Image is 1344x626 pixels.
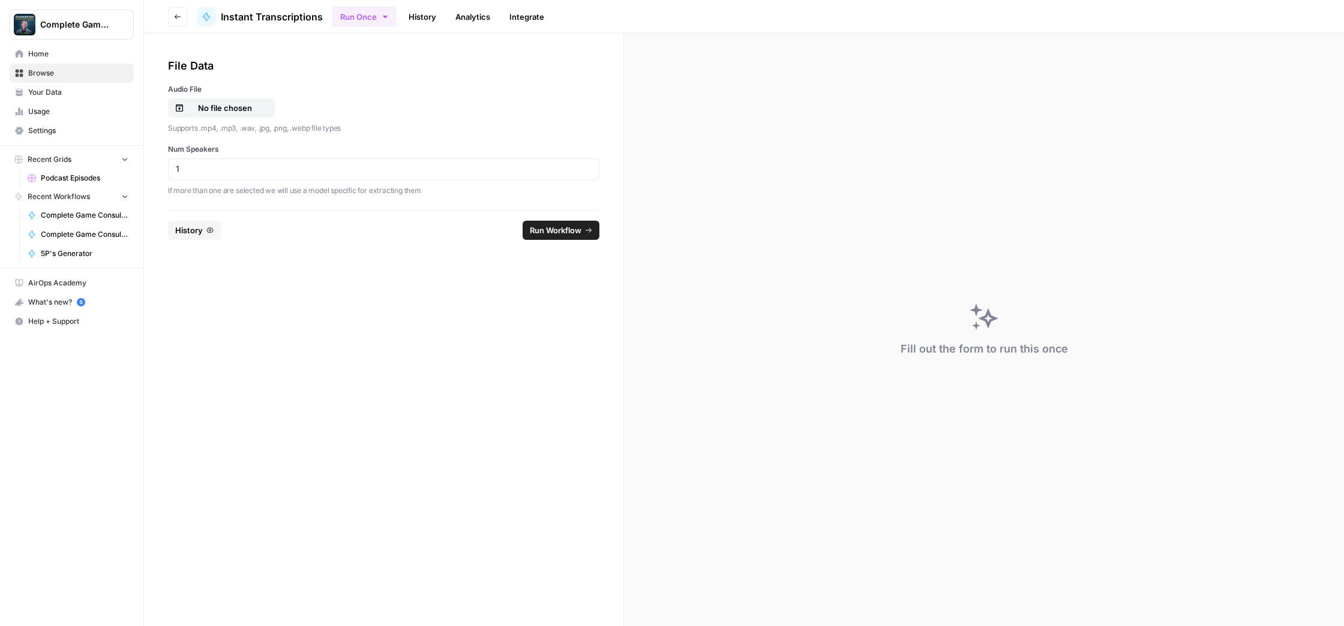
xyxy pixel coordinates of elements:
a: History [401,7,443,26]
button: Help + Support [10,312,134,331]
a: Complete Game Consulting - Research Anyone [22,225,134,244]
button: What's new? 5 [10,293,134,312]
span: Instant Transcriptions [221,10,323,24]
a: Complete Game Consulting - Instant Transcriptions [22,206,134,225]
span: Home [28,49,128,59]
button: Workspace: Complete Game Consulting [10,10,134,40]
a: Home [10,44,134,64]
button: No file chosen [168,98,275,118]
a: Podcast Episodes [22,168,134,188]
a: Instant Transcriptions [197,7,323,26]
a: Analytics [448,7,497,26]
label: Num Speakers [168,144,599,155]
span: AirOps Academy [28,278,128,288]
label: Audio File [168,84,599,95]
span: Settings [28,125,128,136]
p: If more than one are selected we will use a model specific for extracting them [168,185,599,197]
a: Integrate [502,7,551,26]
span: Complete Game Consulting - Research Anyone [41,229,128,240]
a: Usage [10,102,134,121]
a: Settings [10,121,134,140]
a: AirOps Academy [10,273,134,293]
span: Complete Game Consulting [40,19,113,31]
input: 1 [176,164,592,174]
a: 5P's Generator [22,244,134,263]
a: 5 [77,298,85,306]
button: Recent Workflows [10,188,134,206]
div: File Data [168,58,599,74]
span: 5P's Generator [41,248,128,259]
span: History [175,224,203,236]
text: 5 [79,299,82,305]
span: Run Workflow [530,224,581,236]
span: Your Data [28,87,128,98]
span: Usage [28,106,128,117]
div: What's new? [10,293,133,311]
p: Supports .mp4, .mp3, .wav, .jpg, .png, .webp file types [168,122,599,134]
span: Help + Support [28,316,128,327]
button: History [168,221,221,240]
img: Complete Game Consulting Logo [14,14,35,35]
p: No file chosen [187,102,263,114]
a: Browse [10,64,134,83]
span: Podcast Episodes [41,173,128,183]
button: Recent Grids [10,151,134,168]
a: Your Data [10,83,134,102]
button: Run Once [332,7,397,27]
span: Recent Grids [28,154,71,165]
span: Complete Game Consulting - Instant Transcriptions [41,210,128,221]
span: Recent Workflows [28,191,90,202]
span: Browse [28,68,128,79]
div: Fill out the form to run this once [901,341,1068,357]
button: Run Workflow [523,221,599,240]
